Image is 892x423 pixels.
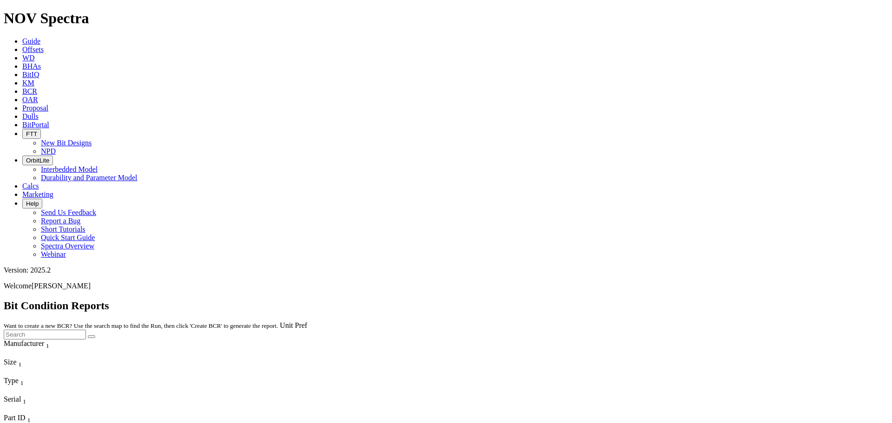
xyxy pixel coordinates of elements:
[4,405,85,414] div: Column Menu
[4,350,85,358] div: Column Menu
[41,139,92,147] a: New Bit Designs
[41,165,98,173] a: Interbedded Model
[4,377,85,395] div: Sort None
[4,299,888,312] h2: Bit Condition Reports
[4,282,888,290] p: Welcome
[4,395,85,405] div: Serial Sort None
[4,322,278,329] small: Want to create a new BCR? Use the search map to find the Run, then click 'Create BCR' to generate...
[41,242,94,250] a: Spectra Overview
[41,147,56,155] a: NPD
[22,190,53,198] a: Marketing
[22,79,34,87] a: KM
[4,387,85,395] div: Column Menu
[22,121,49,129] a: BitPortal
[22,129,41,139] button: FTT
[23,395,26,403] span: Sort None
[22,62,41,70] a: BHAs
[41,225,85,233] a: Short Tutorials
[4,339,85,358] div: Sort None
[41,174,138,182] a: Durability and Parameter Model
[22,96,38,104] a: OAR
[22,71,39,78] a: BitIQ
[4,358,17,366] span: Size
[280,321,307,329] a: Unit Pref
[19,358,22,366] span: Sort None
[41,250,66,258] a: Webinar
[4,395,21,403] span: Serial
[22,112,39,120] a: Dulls
[22,46,44,53] a: Offsets
[22,182,39,190] a: Calcs
[26,157,49,164] span: OrbitLite
[26,200,39,207] span: Help
[22,199,42,208] button: Help
[4,339,44,347] span: Manufacturer
[41,217,80,225] a: Report a Bug
[4,266,888,274] div: Version: 2025.2
[4,377,19,384] span: Type
[20,377,24,384] span: Sort None
[4,358,37,377] div: Sort None
[22,87,37,95] a: BCR
[4,10,888,27] h1: NOV Spectra
[4,414,26,422] span: Part ID
[46,342,49,349] sub: 1
[22,37,40,45] a: Guide
[4,330,86,339] input: Search
[26,130,37,137] span: FTT
[4,395,85,414] div: Sort None
[41,208,96,216] a: Send Us Feedback
[23,398,26,405] sub: 1
[22,156,53,165] button: OrbitLite
[46,339,49,347] span: Sort None
[41,234,95,241] a: Quick Start Guide
[4,339,85,350] div: Manufacturer Sort None
[32,282,91,290] span: [PERSON_NAME]
[22,54,35,62] a: WD
[20,379,24,386] sub: 1
[22,104,48,112] a: Proposal
[19,361,22,368] sub: 1
[4,358,37,368] div: Size Sort None
[27,414,31,422] span: Sort None
[4,368,37,377] div: Column Menu
[4,377,85,387] div: Type Sort None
